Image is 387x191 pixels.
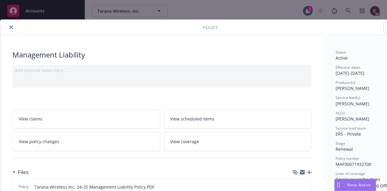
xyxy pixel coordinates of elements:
[170,138,199,145] span: View coverage
[336,110,345,116] span: AC(s)
[336,126,366,131] span: Service lead team
[164,109,312,128] a: View scheduled items
[34,184,154,190] span: Tarana Wireless Inc. 24-25 Management Liability Policy.PDF
[12,168,28,176] div: Files
[336,161,371,167] span: MAP30071932700
[334,179,376,191] button: Nova Assist
[336,176,382,189] span: Employment Practices Liability
[336,80,355,85] span: Producer(s)
[303,184,309,190] button: preview file
[336,116,369,122] span: [PERSON_NAME]
[18,184,30,189] span: Policy
[336,50,346,55] span: Status
[12,50,311,60] div: Management Liability
[8,24,15,31] button: close
[336,95,360,100] span: Service lead(s)
[336,55,348,61] span: Active
[336,146,353,152] span: Renewal
[203,24,218,31] span: Policy
[335,179,342,191] div: Drag to move
[12,132,160,151] a: View policy changes
[336,65,360,70] span: Effective dates
[347,182,371,187] span: Nova Assist
[19,138,59,145] span: View policy changes
[336,171,365,176] span: Lines of coverage
[294,184,298,190] button: download file
[336,131,361,137] span: ERS - Private
[18,168,28,176] h3: Files
[336,85,369,91] span: [PERSON_NAME]
[336,101,369,107] span: [PERSON_NAME]
[19,116,42,122] span: View claims
[170,116,214,122] span: View scheduled items
[164,132,312,151] a: View coverage
[336,141,345,146] span: Stage
[336,156,359,161] span: Policy number
[15,67,309,74] div: Add internal notes here...
[12,109,160,128] a: View claims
